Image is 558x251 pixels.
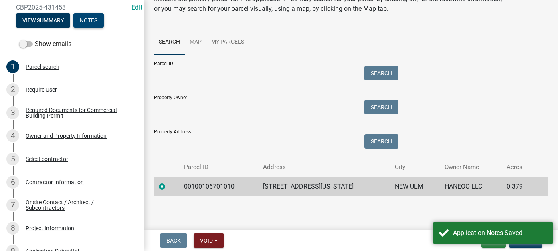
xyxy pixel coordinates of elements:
[390,158,440,177] th: City
[502,158,536,177] th: Acres
[440,177,502,196] td: HANEOO LLC
[364,100,398,114] button: Search
[453,228,547,238] div: Application Notes Saved
[26,133,107,139] div: Owner and Property Information
[364,66,398,80] button: Search
[73,13,104,28] button: Notes
[440,158,502,177] th: Owner Name
[6,176,19,189] div: 6
[6,129,19,142] div: 4
[194,233,224,248] button: Void
[19,39,71,49] label: Show emails
[6,222,19,235] div: 8
[16,13,70,28] button: View Summary
[179,158,258,177] th: Parcel ID
[16,18,70,24] wm-modal-confirm: Summary
[26,199,131,211] div: Onsite Contact / Architect / Subcontractors
[179,177,258,196] td: 00100106701010
[131,4,142,11] wm-modal-confirm: Edit Application Number
[6,106,19,119] div: 3
[160,233,187,248] button: Back
[26,225,74,231] div: Project Information
[131,4,142,11] a: Edit
[26,179,84,185] div: Contractor Information
[258,158,390,177] th: Address
[364,134,398,149] button: Search
[185,30,206,55] a: Map
[206,30,249,55] a: My Parcels
[26,64,59,70] div: Parcel search
[73,18,104,24] wm-modal-confirm: Notes
[6,83,19,96] div: 2
[6,60,19,73] div: 1
[258,177,390,196] td: [STREET_ADDRESS][US_STATE]
[6,199,19,211] div: 7
[390,177,440,196] td: NEW ULM
[26,107,131,118] div: Required Documents for Commercial Building Permit
[26,87,57,92] div: Require User
[6,153,19,165] div: 5
[16,4,128,11] span: CBP2025-431453
[200,237,213,244] span: Void
[26,156,68,162] div: Select contractor
[166,237,181,244] span: Back
[502,177,536,196] td: 0.379
[154,30,185,55] a: Search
